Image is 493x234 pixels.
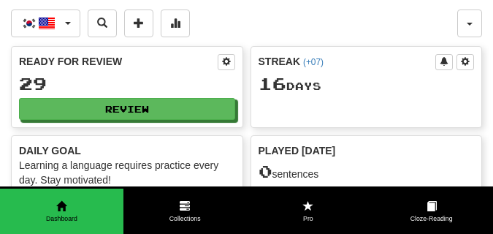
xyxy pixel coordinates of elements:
span: Pro [247,214,370,224]
span: 0 [259,161,272,181]
div: Learning a language requires practice every day. Stay motivated! [19,158,235,187]
div: 29 [19,75,235,93]
div: Streak [259,54,436,69]
button: Review [19,98,235,120]
span: Collections [123,214,247,224]
button: Add sentence to collection [124,10,153,37]
div: sentences [259,162,475,181]
span: Played [DATE] [259,143,336,158]
button: Search sentences [88,10,117,37]
span: 16 [259,73,286,94]
a: (+07) [303,57,324,67]
div: Day s [259,75,475,94]
div: Daily Goal [19,143,235,158]
span: Cloze-Reading [370,214,493,224]
button: More stats [161,10,190,37]
div: Ready for Review [19,54,218,69]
